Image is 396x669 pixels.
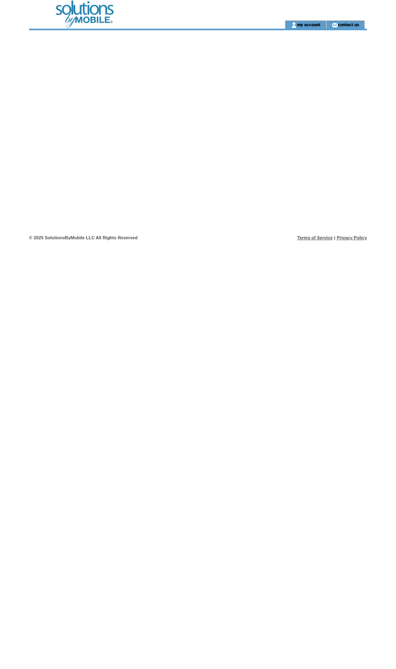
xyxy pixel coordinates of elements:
[332,22,338,28] img: contact_us_icon.gif;jsessionid=35278F739A11E59E4F016D897FD17B78
[337,235,367,240] a: Privacy Policy
[338,22,359,27] a: contact us
[291,22,297,28] img: account_icon.gif;jsessionid=35278F739A11E59E4F016D897FD17B78
[297,22,320,27] a: my account
[29,235,138,240] span: © 2025 SolutionsByMobile LLC All Rights Reserved
[334,235,335,240] span: |
[297,235,333,240] a: Terms of Service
